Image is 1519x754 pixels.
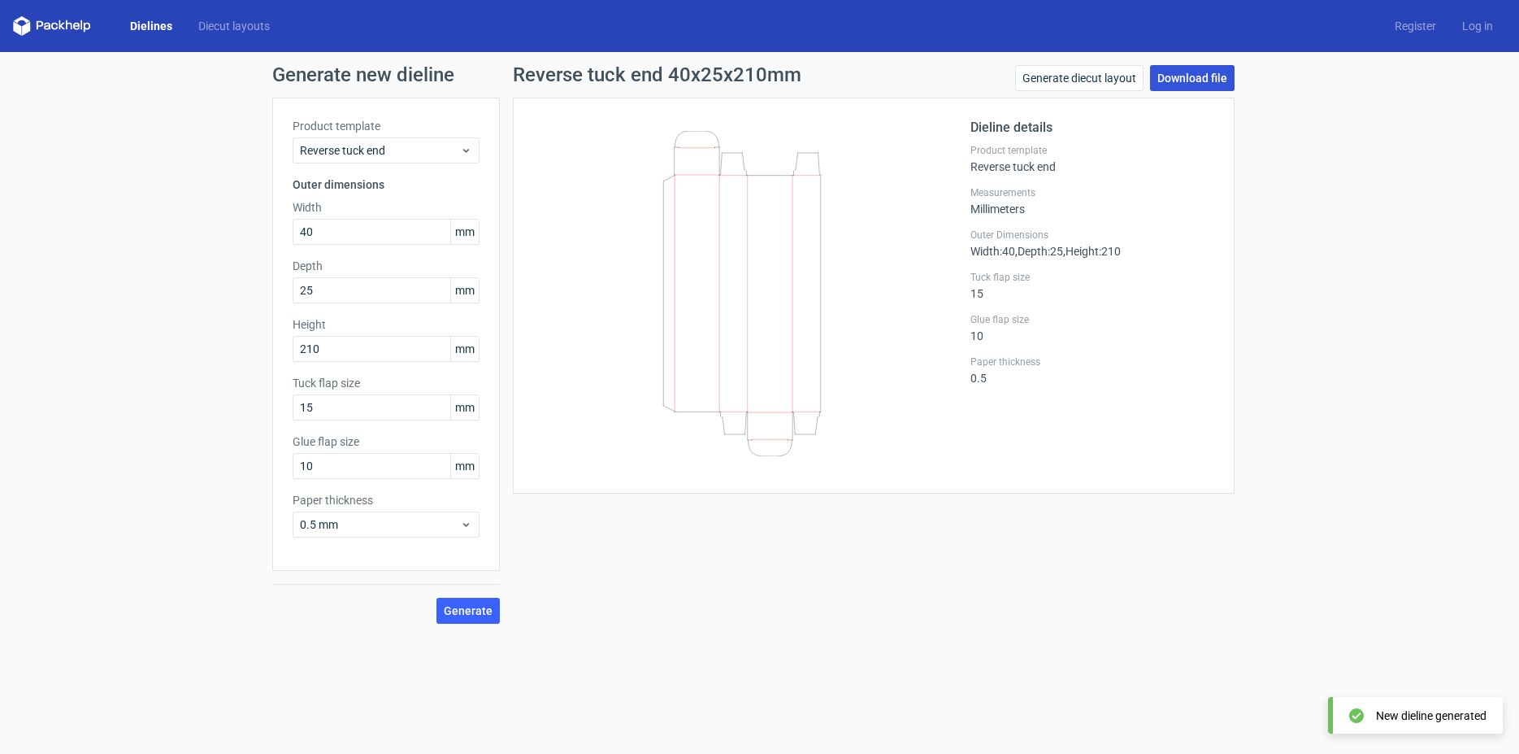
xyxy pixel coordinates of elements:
[970,355,1214,385] div: 0.5
[970,186,1214,199] label: Measurements
[1382,18,1449,34] a: Register
[185,18,283,34] a: Diecut layouts
[293,316,480,333] label: Height
[450,278,479,303] span: mm
[1063,245,1121,258] span: , Height : 210
[293,492,480,508] label: Paper thickness
[300,142,460,159] span: Reverse tuck end
[970,271,1214,300] div: 15
[970,118,1214,137] h2: Dieline details
[1449,18,1506,34] a: Log in
[272,65,1248,85] h1: Generate new dieline
[970,186,1214,216] div: Millimeters
[293,434,480,450] label: Glue flap size
[970,245,1015,258] span: Width : 40
[293,258,480,274] label: Depth
[970,355,1214,368] label: Paper thickness
[117,18,185,34] a: Dielines
[970,313,1214,342] div: 10
[293,199,480,216] label: Width
[436,598,500,624] button: Generate
[1376,708,1486,724] div: New dieline generated
[300,516,460,533] span: 0.5 mm
[970,271,1214,284] label: Tuck flap size
[293,118,480,134] label: Product template
[970,144,1214,157] label: Product template
[970,229,1214,242] label: Outer Dimensions
[450,395,479,420] span: mm
[970,144,1214,173] div: Reverse tuck end
[450,337,479,361] span: mm
[444,605,493,617] span: Generate
[970,313,1214,326] label: Glue flap size
[513,65,801,85] h1: Reverse tuck end 40x25x210mm
[1015,65,1144,91] a: Generate diecut layout
[450,220,479,244] span: mm
[293,177,480,193] h3: Outer dimensions
[1015,245,1063,258] span: , Depth : 25
[1150,65,1235,91] a: Download file
[450,454,479,478] span: mm
[293,375,480,391] label: Tuck flap size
